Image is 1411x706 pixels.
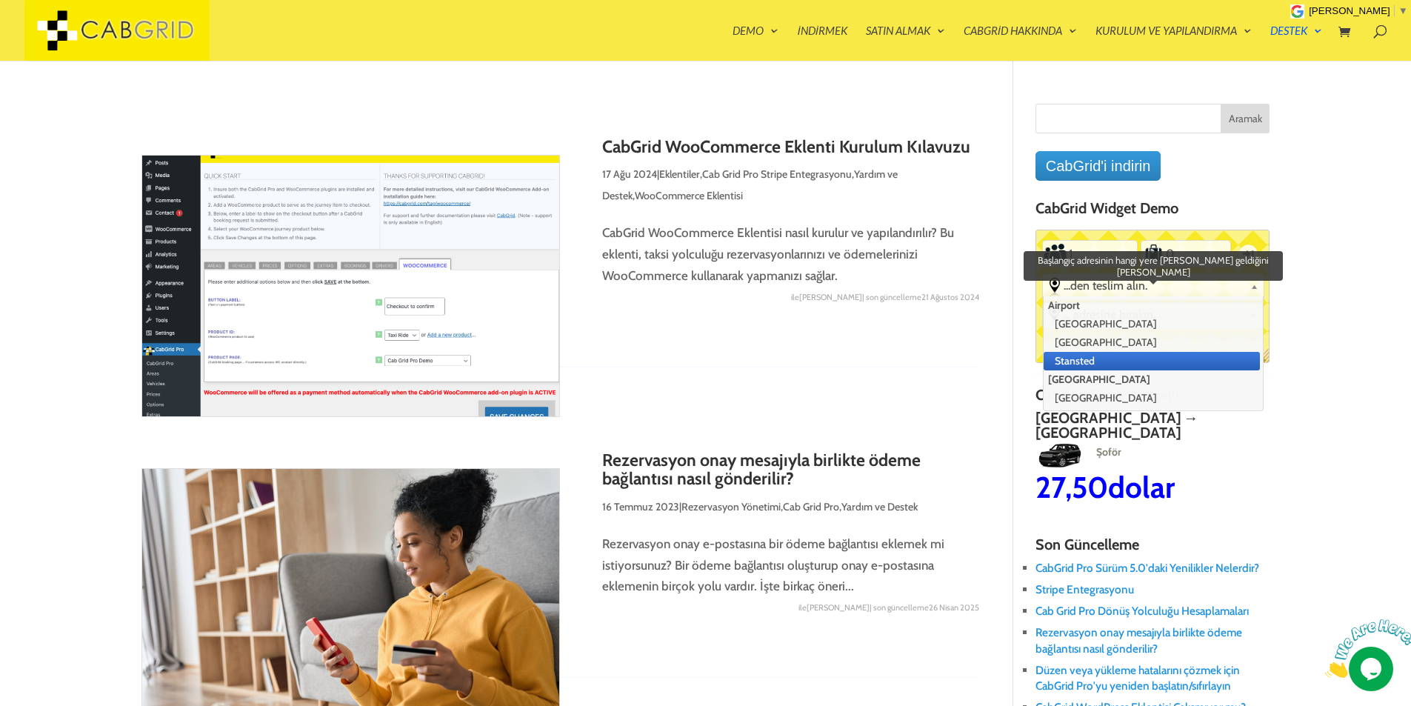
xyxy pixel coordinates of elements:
font: ...den teslim alın. [1064,279,1147,293]
img: Sohbet dikkat çekici [6,6,98,64]
font: ile [798,602,807,613]
a: CabGrid Hakkında [964,25,1077,61]
font: 21 Ağustos 2024 [921,292,979,302]
a: Satın almak [866,25,945,61]
font: Kurulum ve Yapılandırma [1095,24,1237,37]
font: , [839,500,841,513]
font: İndirmek [797,24,847,37]
font: 27,50 [1034,469,1107,505]
li: [GEOGRAPHIC_DATA] [1044,370,1260,389]
input: Aramak [1221,104,1270,133]
a: [PERSON_NAME]​ [1309,5,1408,16]
input: Yolcu Sayısı [1067,242,1113,266]
a: Cab Grid Pro [783,500,839,513]
iframe: sohbet aracı [1319,613,1411,684]
a: Rezervasyon onay mesajıyla birlikte ödeme bağlantısı nasıl gönderilir? [1035,625,1242,655]
font: CabGrid Fiyat Widget'ı [1035,386,1179,404]
a: CabGrid Pro Sürüm 5.0'daki Yenilikler Nelerdir? [1035,561,1259,575]
label: Bavul Sayısı [1143,242,1164,266]
font: Son Güncelleme [1035,536,1139,553]
font: , [700,167,702,181]
font: [GEOGRAPHIC_DATA] → [GEOGRAPHIC_DATA] [1034,409,1197,442]
a: CabGrid Taksi Eklentisi [24,21,210,36]
li: [GEOGRAPHIC_DATA] [1044,315,1260,333]
font: CabGrid'i indirin [1046,158,1151,174]
span: ​ [1394,5,1395,16]
img: Şoför [1034,444,1084,467]
font: 26 Nisan 2025 [929,602,979,613]
a: Stripe Entegrasyonu [1035,582,1134,596]
font: Demo [733,24,764,37]
a: Cab Grid Pro Stripe Entegrasyonu [702,167,852,181]
span: [PERSON_NAME] [1309,5,1390,16]
font: ile [791,292,799,302]
a: Destek [1270,25,1322,61]
label: Tek Yön [1235,236,1262,271]
font: dolar [1107,469,1173,505]
font: , [781,500,783,513]
font: Rezervasyon onay e-postasına bir ödeme bağlantısı eklemek mi istiyorsunuz? Bir ödeme bağlantısı o... [602,536,944,594]
a: Rezervasyon onay mesajıyla birlikte ödeme bağlantısı nasıl gönderilir? [602,450,921,489]
font: Şoför [1095,445,1121,459]
div: Başlangıç adresinin hangi yere denk geldiğini seçin [1043,274,1264,298]
a: İndirmek [797,25,847,61]
img: Minibüs [1269,429,1318,453]
a: [GEOGRAPHIC_DATA] → [GEOGRAPHIC_DATA]ŞoförŞoför27,50dolar [1034,410,1269,502]
font: Stansted → Tur [1269,409,1388,427]
li: [GEOGRAPHIC_DATA] [1044,389,1260,407]
a: Düzen veya yükleme hatalarını çözmek için CabGrid Pro'yu yeniden başlatın/sıfırlayın [1035,663,1240,693]
font: , [633,189,635,202]
input: Bavul Sayısı [1164,242,1208,266]
a: CabGrid WooCommerce Eklenti Kurulum Kılavuzu [602,136,970,157]
font: | [679,500,681,513]
a: CabGrid'i indirin [1035,151,1161,181]
li: Stansted [1044,352,1260,370]
span: İngilizce [1250,346,1280,377]
font: 17 Ağu 2024 [602,167,657,181]
font: CabGrid Widget Demo [1035,199,1178,217]
font: 16 Temmuz 2023 [602,500,679,513]
font: CabGrid WooCommerce Eklentisi nasıl kurulur ve yapılandırılır? Bu eklenti, taksi yolculuğu rezerv... [602,225,954,283]
font: CabGrid Hakkında [964,24,1062,37]
li: [GEOGRAPHIC_DATA] [1044,333,1260,352]
li: Airport [1044,296,1260,315]
font: | son güncelleme [862,292,921,302]
font: Destek [1270,24,1307,37]
a: Yardım ve Destek [841,500,918,513]
font: , [852,167,854,181]
a: Cab Grid Pro Dönüş Yolculuğu Hesaplamaları [1035,604,1249,618]
font: [PERSON_NAME] [807,602,870,613]
a: WooCommerce Eklentisi [635,189,743,202]
a: Kurulum ve Yapılandırma [1095,25,1252,61]
font: Satın almak [866,24,930,37]
a: Eklentiler [659,167,700,181]
label: Yolcu Sayısı [1044,242,1067,266]
font: [PERSON_NAME] [799,292,862,302]
a: Rezervasyon Yönetimi [681,500,781,513]
font: | son güncelleme [870,602,929,613]
span: ▼ [1398,5,1408,16]
font: | [657,167,659,181]
a: Demo [733,25,778,61]
img: CabGrid WooCommerce Eklenti Kurulum Kılavuzu [141,155,561,417]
